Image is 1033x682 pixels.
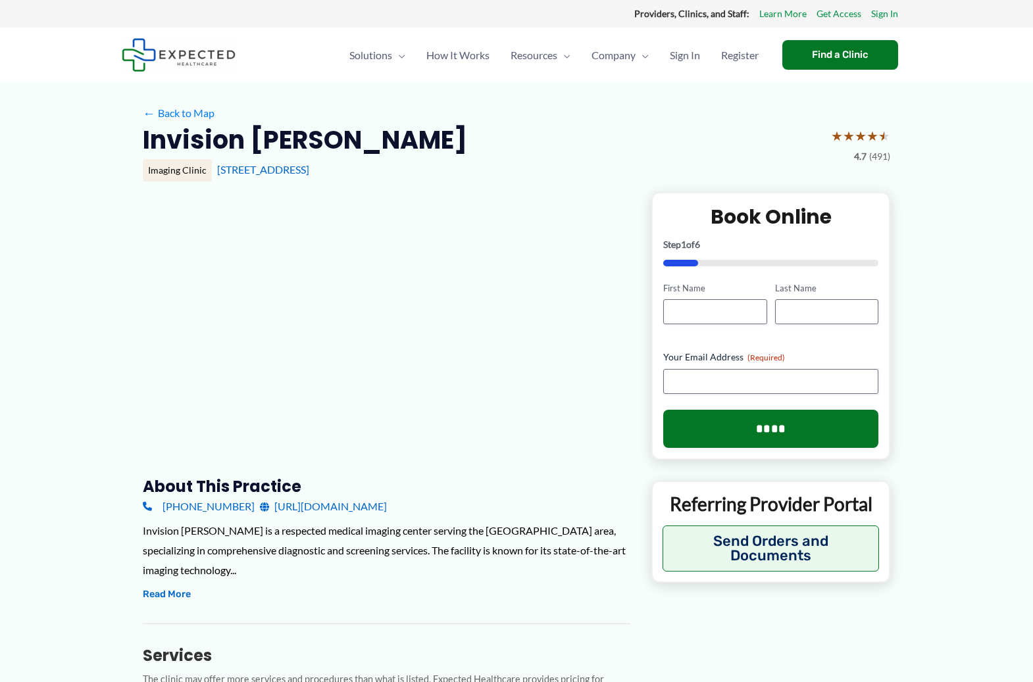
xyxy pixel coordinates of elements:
[511,32,557,78] span: Resources
[867,124,878,148] span: ★
[392,32,405,78] span: Menu Toggle
[634,8,749,19] strong: Providers, Clinics, and Staff:
[871,5,898,22] a: Sign In
[855,124,867,148] span: ★
[843,124,855,148] span: ★
[143,521,630,579] div: Invision [PERSON_NAME] is a respected medical imaging center serving the [GEOGRAPHIC_DATA] area, ...
[721,32,759,78] span: Register
[143,497,255,516] a: [PHONE_NUMBER]
[747,353,785,362] span: (Required)
[122,38,236,72] img: Expected Healthcare Logo - side, dark font, small
[782,40,898,70] a: Find a Clinic
[349,32,392,78] span: Solutions
[711,32,769,78] a: Register
[759,5,807,22] a: Learn More
[681,239,686,250] span: 1
[775,282,878,295] label: Last Name
[854,148,867,165] span: 4.7
[817,5,861,22] a: Get Access
[426,32,490,78] span: How It Works
[663,525,879,572] button: Send Orders and Documents
[143,103,214,123] a: ←Back to Map
[339,32,769,78] nav: Primary Site Navigation
[663,282,767,295] label: First Name
[143,645,630,666] h3: Services
[143,476,630,497] h3: About this practice
[592,32,636,78] span: Company
[557,32,570,78] span: Menu Toggle
[143,124,467,156] h2: Invision [PERSON_NAME]
[416,32,500,78] a: How It Works
[869,148,890,165] span: (491)
[143,587,191,602] button: Read More
[831,124,843,148] span: ★
[670,32,700,78] span: Sign In
[581,32,659,78] a: CompanyMenu Toggle
[695,239,700,250] span: 6
[636,32,649,78] span: Menu Toggle
[663,492,879,516] p: Referring Provider Portal
[500,32,581,78] a: ResourcesMenu Toggle
[143,107,155,119] span: ←
[663,351,878,364] label: Your Email Address
[260,497,387,516] a: [URL][DOMAIN_NAME]
[663,240,878,249] p: Step of
[663,204,878,230] h2: Book Online
[217,163,309,176] a: [STREET_ADDRESS]
[878,124,890,148] span: ★
[339,32,416,78] a: SolutionsMenu Toggle
[659,32,711,78] a: Sign In
[143,159,212,182] div: Imaging Clinic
